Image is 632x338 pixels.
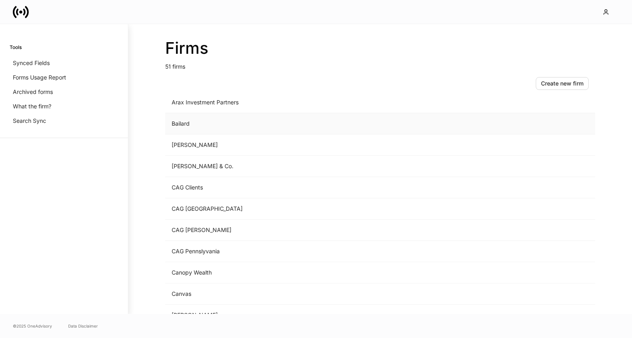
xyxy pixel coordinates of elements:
[13,59,50,67] p: Synced Fields
[165,198,462,220] td: CAG [GEOGRAPHIC_DATA]
[10,70,118,85] a: Forms Usage Report
[10,99,118,114] a: What the firm?
[165,283,462,305] td: Canvas
[165,92,462,113] td: Arax Investment Partners
[165,39,595,58] h2: Firms
[13,323,52,329] span: © 2025 OneAdvisory
[10,43,22,51] h6: Tools
[165,58,595,71] p: 51 firms
[165,241,462,262] td: CAG Pennslyvania
[165,305,462,326] td: [PERSON_NAME]
[165,177,462,198] td: CAG Clients
[536,77,589,90] button: Create new firm
[165,220,462,241] td: CAG [PERSON_NAME]
[165,113,462,134] td: Bailard
[10,56,118,70] a: Synced Fields
[13,102,51,110] p: What the firm?
[13,73,66,81] p: Forms Usage Report
[165,262,462,283] td: Canopy Wealth
[10,85,118,99] a: Archived forms
[10,114,118,128] a: Search Sync
[13,88,53,96] p: Archived forms
[165,134,462,156] td: [PERSON_NAME]
[165,156,462,177] td: [PERSON_NAME] & Co.
[541,81,583,86] div: Create new firm
[13,117,46,125] p: Search Sync
[68,323,98,329] a: Data Disclaimer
